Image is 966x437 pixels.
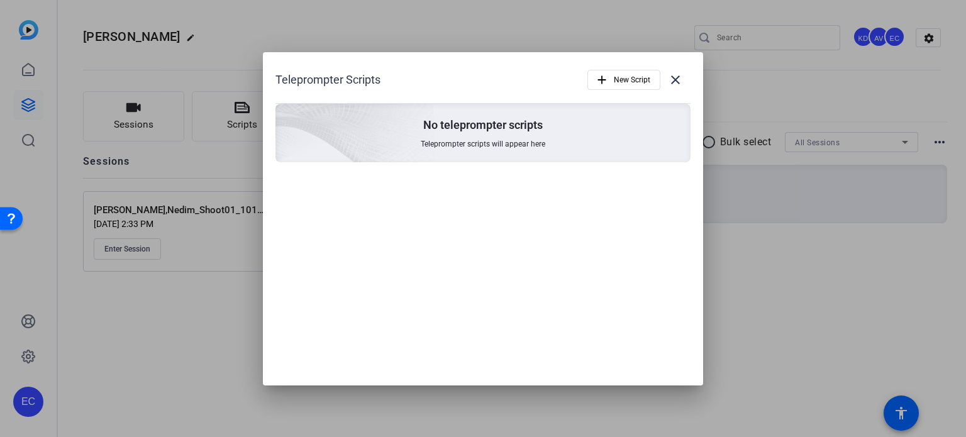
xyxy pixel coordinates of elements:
p: No teleprompter scripts [423,118,543,133]
button: New Script [587,70,660,90]
mat-icon: add [595,73,609,87]
span: Teleprompter scripts will appear here [421,139,545,149]
h1: Teleprompter Scripts [275,72,380,87]
mat-icon: close [668,72,683,87]
span: New Script [614,68,650,92]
